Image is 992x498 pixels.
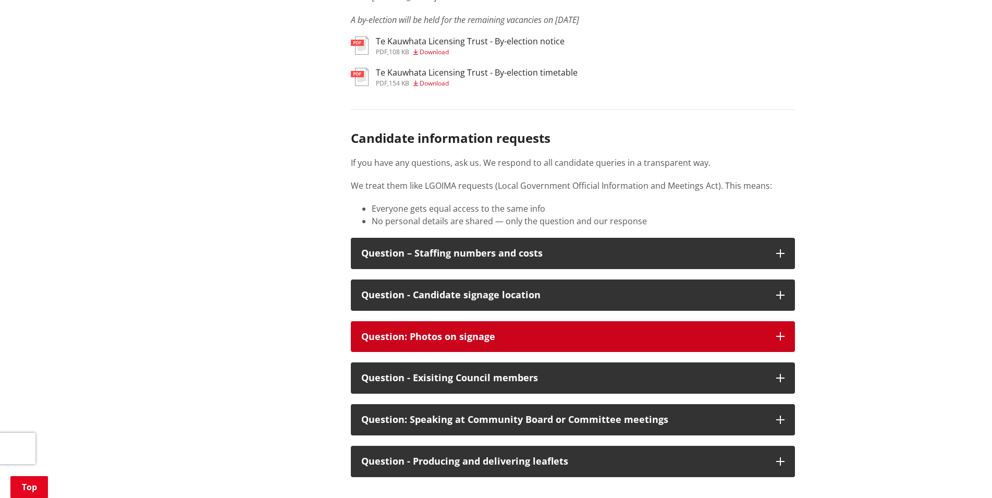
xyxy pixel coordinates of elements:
[420,47,449,56] span: Download
[351,179,795,192] p: We treat them like LGOIMA requests (Local Government Official Information and Meetings Act). This...
[351,129,550,147] strong: Candidate information requests
[351,37,565,55] a: Te Kauwhata Licensing Trust - By-election notice pdf,108 KB Download
[376,68,578,78] h3: Te Kauwhata Licensing Trust - By-election timetable
[361,290,766,300] div: Question - Candidate signage location
[351,37,369,55] img: document-pdf.svg
[376,80,578,87] div: ,
[361,456,766,467] div: Question - Producing and delivering leaflets
[361,332,766,342] div: Question: Photos on signage
[376,37,565,46] h3: Te Kauwhata Licensing Trust - By-election notice
[10,476,48,498] a: Top
[376,49,565,55] div: ,
[351,156,795,169] p: If you have any questions, ask us. We respond to all candidate queries in a transparent way.
[351,446,795,477] button: Question - Producing and delivering leaflets
[351,321,795,353] button: Question: Photos on signage
[944,454,982,492] iframe: Messenger Launcher
[372,202,795,215] li: Everyone gets equal access to the same info
[351,280,795,311] button: Question - Candidate signage location
[351,238,795,269] button: Question – Staffing numbers and costs
[351,14,579,26] em: A by-election will be held for the remaining vacancies on [DATE]
[351,68,578,87] a: Te Kauwhata Licensing Trust - By-election timetable pdf,154 KB Download
[372,215,795,227] li: No personal details are shared — only the question and our response
[389,47,409,56] span: 108 KB
[361,248,766,259] div: Question – Staffing numbers and costs
[351,404,795,435] button: Question: Speaking at Community Board or Committee meetings
[389,79,409,88] span: 154 KB
[376,79,387,88] span: pdf
[351,68,369,86] img: document-pdf.svg
[361,373,766,383] div: Question - Exisiting Council members
[420,79,449,88] span: Download
[351,362,795,394] button: Question - Exisiting Council members
[361,415,766,425] div: Question: Speaking at Community Board or Committee meetings
[376,47,387,56] span: pdf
